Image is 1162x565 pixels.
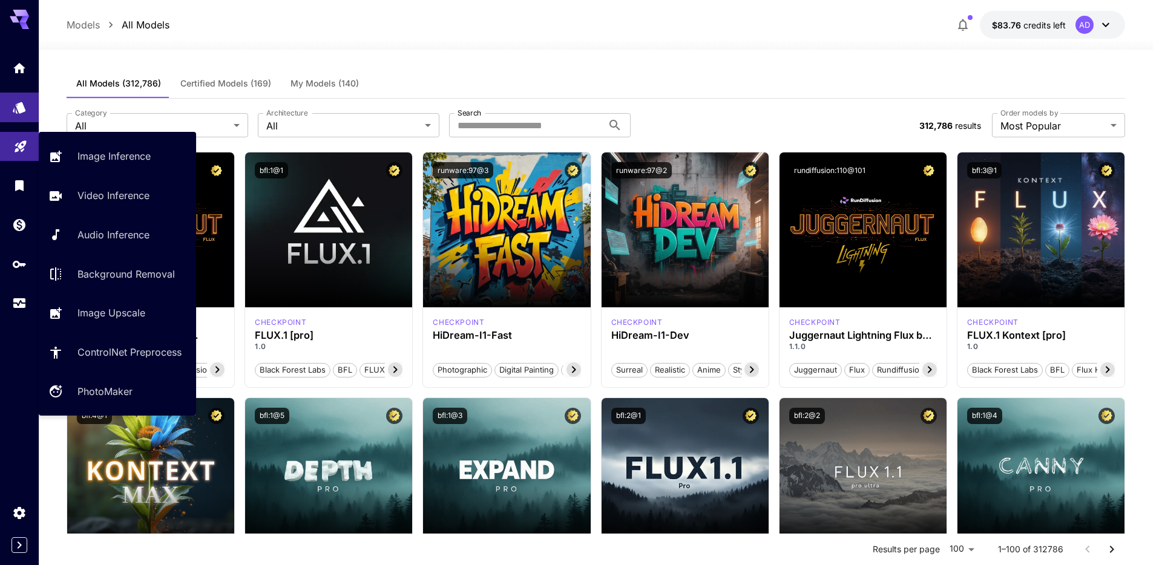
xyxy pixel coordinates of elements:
button: Certified Model – Vetted for best performance and includes a commercial license. [208,408,225,424]
p: 1–100 of 312786 [998,543,1063,555]
div: Settings [12,505,27,520]
h3: HiDream-I1-Dev [611,330,759,341]
p: ControlNet Preprocess [77,345,182,359]
span: credits left [1023,20,1066,30]
span: Certified Models (169) [180,78,271,89]
button: Go to next page [1100,537,1124,561]
button: Certified Model – Vetted for best performance and includes a commercial license. [743,408,759,424]
p: 1.0 [255,341,402,352]
h3: FLUX.1 [pro] [255,330,402,341]
span: My Models (140) [290,78,359,89]
div: Usage [12,296,27,311]
button: runware:97@2 [611,162,672,178]
span: Black Forest Labs [968,364,1042,376]
h3: Juggernaut Lightning Flux by RunDiffusion [789,330,937,341]
span: $83.76 [992,20,1023,30]
button: Certified Model – Vetted for best performance and includes a commercial license. [208,162,225,178]
div: Wallet [12,217,27,232]
span: Realistic [651,364,689,376]
nav: breadcrumb [67,18,169,32]
a: Audio Inference [39,220,196,250]
div: Models [12,96,27,111]
span: BFL [1046,364,1069,376]
button: Certified Model – Vetted for best performance and includes a commercial license. [921,162,937,178]
h3: FLUX.1 Kontext [pro] [967,330,1115,341]
span: juggernaut [790,364,841,376]
a: Video Inference [39,181,196,211]
button: bfl:3@1 [967,162,1002,178]
button: Certified Model – Vetted for best performance and includes a commercial license. [565,408,581,424]
span: All [266,119,420,133]
p: Image Upscale [77,305,145,320]
span: Photographic [433,364,491,376]
span: Flux Kontext [1072,364,1128,376]
span: Stylized [729,364,766,376]
p: Results per page [873,543,940,555]
span: Black Forest Labs [255,364,330,376]
span: Surreal [612,364,647,376]
button: bfl:1@1 [255,162,288,178]
button: Certified Model – Vetted for best performance and includes a commercial license. [921,408,937,424]
p: PhotoMaker [77,384,133,399]
p: checkpoint [789,317,841,328]
button: bfl:1@5 [255,408,289,424]
div: Library [12,178,27,193]
p: checkpoint [967,317,1019,328]
span: Most Popular [1000,119,1106,133]
div: FLUX.1 Kontext [pro] [967,317,1019,328]
span: Cinematic [562,364,607,376]
span: BFL [333,364,356,376]
button: bfl:1@3 [433,408,467,424]
button: rundiffusion:110@101 [789,162,870,178]
a: ControlNet Preprocess [39,338,196,367]
p: 1.1.0 [789,341,937,352]
p: Audio Inference [77,227,149,242]
span: results [955,120,981,131]
a: Background Removal [39,259,196,289]
span: All Models (312,786) [76,78,161,89]
div: AD [1075,16,1094,34]
div: API Keys [12,256,27,272]
p: checkpoint [433,317,484,328]
p: checkpoint [255,317,306,328]
label: Category [75,108,107,118]
div: $83.75595 [992,19,1066,31]
div: HiDream Dev [611,317,663,328]
button: bfl:2@1 [611,408,646,424]
label: Search [458,108,481,118]
button: Certified Model – Vetted for best performance and includes a commercial license. [386,408,402,424]
p: 1.0 [967,341,1115,352]
span: rundiffusion [873,364,928,376]
div: Playground [13,136,28,151]
p: Video Inference [77,188,149,203]
div: 100 [945,540,979,558]
p: Models [67,18,100,32]
p: Background Removal [77,267,175,281]
h3: HiDream-I1-Fast [433,330,580,341]
div: fluxpro [255,317,306,328]
button: Certified Model – Vetted for best performance and includes a commercial license. [565,162,581,178]
span: All [75,119,229,133]
div: FLUX.1 D [789,317,841,328]
button: $83.75595 [980,11,1125,39]
span: Digital Painting [495,364,558,376]
button: Certified Model – Vetted for best performance and includes a commercial license. [1098,408,1115,424]
a: PhotoMaker [39,377,196,407]
a: Image Upscale [39,298,196,328]
span: 312,786 [919,120,953,131]
button: bfl:2@2 [789,408,825,424]
button: bfl:4@1 [77,408,112,424]
p: All Models [122,18,169,32]
p: checkpoint [611,317,663,328]
label: Architecture [266,108,307,118]
button: Expand sidebar [11,537,27,553]
button: Certified Model – Vetted for best performance and includes a commercial license. [1098,162,1115,178]
span: flux [845,364,869,376]
button: bfl:1@4 [967,408,1002,424]
button: Certified Model – Vetted for best performance and includes a commercial license. [386,162,402,178]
